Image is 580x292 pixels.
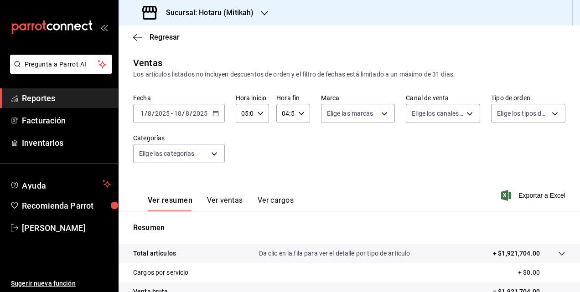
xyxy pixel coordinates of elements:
label: Tipo de orden [491,95,565,101]
div: navigation tabs [148,196,294,211]
button: Exportar a Excel [503,190,565,201]
label: Hora inicio [236,95,269,101]
span: Pregunta a Parrot AI [25,60,98,69]
span: [PERSON_NAME] [22,222,111,234]
p: Cargos por servicio [133,268,189,277]
p: Resumen [133,222,565,233]
span: Reportes [22,92,111,104]
button: open_drawer_menu [100,24,108,31]
span: - [171,110,173,117]
span: Recomienda Parrot [22,200,111,212]
a: Pregunta a Parrot AI [6,66,112,76]
label: Canal de venta [406,95,480,101]
input: -- [174,110,182,117]
span: Sugerir nueva función [11,279,111,288]
span: Ayuda [22,179,99,190]
span: Inventarios [22,137,111,149]
span: / [145,110,147,117]
input: -- [185,110,190,117]
input: ---- [155,110,170,117]
div: Los artículos listados no incluyen descuentos de orden y el filtro de fechas está limitado a un m... [133,70,565,79]
button: Regresar [133,33,180,41]
span: / [190,110,192,117]
span: / [152,110,155,117]
input: ---- [192,110,208,117]
p: Total artículos [133,249,176,258]
button: Pregunta a Parrot AI [10,55,112,74]
label: Categorías [133,135,225,141]
p: + $1,921,704.00 [493,249,540,258]
p: + $0.00 [518,268,565,277]
span: Regresar [150,33,180,41]
div: Ventas [133,56,162,70]
button: Ver cargos [258,196,294,211]
span: Elige los tipos de orden [497,109,549,118]
label: Hora fin [276,95,310,101]
input: -- [140,110,145,117]
button: Ver ventas [207,196,243,211]
span: Elige los canales de venta [412,109,463,118]
h3: Sucursal: Hotaru (Mitikah) [159,7,254,18]
label: Fecha [133,95,225,101]
label: Marca [321,95,395,101]
input: -- [147,110,152,117]
span: Facturación [22,114,111,127]
p: Da clic en la fila para ver el detalle por tipo de artículo [259,249,410,258]
span: Elige las categorías [139,149,195,158]
span: Elige las marcas [327,109,373,118]
span: / [182,110,185,117]
button: Ver resumen [148,196,192,211]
